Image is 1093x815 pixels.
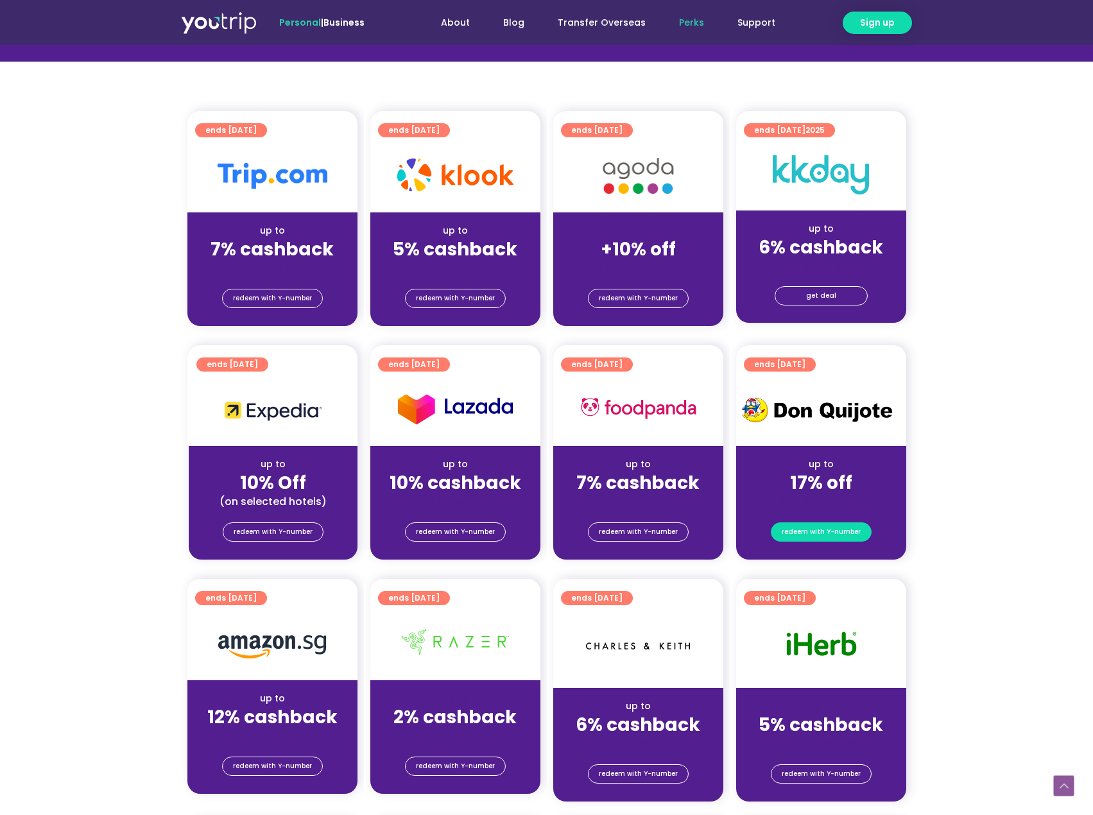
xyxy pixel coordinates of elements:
span: ends [DATE] [205,123,257,137]
strong: 5% cashback [759,712,883,737]
a: ends [DATE] [561,357,633,372]
a: redeem with Y-number [222,289,323,308]
strong: 7% cashback [211,237,334,262]
nav: Menu [399,11,792,35]
a: ends [DATE] [561,591,633,605]
span: ends [DATE] [205,591,257,605]
span: Sign up [860,16,895,30]
a: ends [DATE] [744,357,816,372]
a: ends [DATE] [744,591,816,605]
div: up to [381,692,530,705]
a: redeem with Y-number [222,757,323,776]
a: redeem with Y-number [771,522,872,542]
a: redeem with Y-number [405,289,506,308]
span: redeem with Y-number [234,523,313,541]
strong: 6% cashback [759,235,883,260]
strong: 10% cashback [390,470,521,495]
div: up to [381,224,530,237]
strong: 2% cashback [393,705,517,730]
span: redeem with Y-number [599,523,678,541]
a: redeem with Y-number [223,522,323,542]
span: ends [DATE] [754,123,825,137]
strong: 17% off [790,470,852,495]
span: redeem with Y-number [233,757,312,775]
span: redeem with Y-number [416,523,495,541]
div: (for stays only) [381,495,530,508]
a: ends [DATE] [196,357,268,372]
strong: 6% cashback [576,712,700,737]
div: (for stays only) [198,729,347,742]
a: ends [DATE] [195,591,267,605]
span: ends [DATE] [754,591,805,605]
div: (for stays only) [746,259,896,273]
div: up to [746,699,896,713]
span: redeem with Y-number [233,289,312,307]
strong: 12% cashback [207,705,338,730]
span: 2025 [805,124,825,135]
strong: 5% cashback [393,237,517,262]
a: redeem with Y-number [405,522,506,542]
a: redeem with Y-number [588,522,689,542]
a: ends [DATE]2025 [744,123,835,137]
strong: 10% Off [240,470,306,495]
a: ends [DATE] [378,123,450,137]
div: up to [381,458,530,471]
a: About [424,11,486,35]
div: (for stays only) [746,737,896,750]
div: (on selected hotels) [199,495,347,508]
span: ends [DATE] [388,123,440,137]
div: (for stays only) [564,261,713,275]
span: ends [DATE] [571,591,623,605]
div: (for stays only) [564,737,713,750]
a: redeem with Y-number [588,289,689,308]
a: ends [DATE] [561,123,633,137]
span: redeem with Y-number [782,765,861,783]
a: redeem with Y-number [405,757,506,776]
a: get deal [775,286,868,305]
a: Perks [662,11,721,35]
a: ends [DATE] [378,357,450,372]
span: | [279,16,365,29]
span: redeem with Y-number [416,757,495,775]
div: up to [198,224,347,237]
a: Blog [486,11,541,35]
div: up to [746,222,896,236]
strong: 7% cashback [576,470,700,495]
span: redeem with Y-number [599,289,678,307]
span: redeem with Y-number [599,765,678,783]
a: ends [DATE] [378,591,450,605]
span: ends [DATE] [207,357,258,372]
span: ends [DATE] [388,357,440,372]
div: (for stays only) [381,261,530,275]
a: Support [721,11,792,35]
strong: +10% off [601,237,676,262]
span: ends [DATE] [571,123,623,137]
div: up to [746,458,896,471]
div: up to [564,699,713,713]
a: ends [DATE] [195,123,267,137]
span: redeem with Y-number [416,289,495,307]
div: (for stays only) [564,495,713,508]
span: get deal [806,287,836,305]
div: up to [198,692,347,705]
a: Transfer Overseas [541,11,662,35]
a: redeem with Y-number [588,764,689,784]
span: Personal [279,16,321,29]
div: up to [199,458,347,471]
div: (for stays only) [746,495,896,508]
div: (for stays only) [381,729,530,742]
span: redeem with Y-number [782,523,861,541]
span: ends [DATE] [388,591,440,605]
span: ends [DATE] [754,357,805,372]
a: redeem with Y-number [771,764,872,784]
div: up to [564,458,713,471]
a: Business [323,16,365,29]
span: up to [626,224,650,237]
span: ends [DATE] [571,357,623,372]
div: (for stays only) [198,261,347,275]
a: Sign up [843,12,912,34]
